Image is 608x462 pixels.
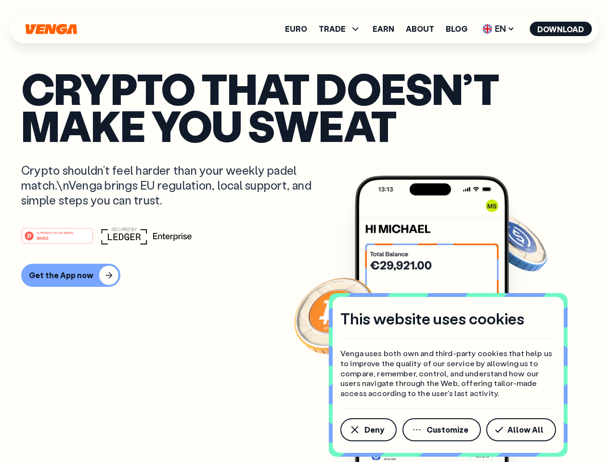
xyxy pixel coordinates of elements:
a: Blog [446,25,467,33]
span: Customize [427,426,468,434]
div: Get the App now [29,270,93,280]
button: Get the App now [21,264,120,287]
a: About [406,25,434,33]
img: Bitcoin [292,272,379,359]
button: Download [530,22,592,36]
button: Allow All [486,418,556,441]
a: Get the App now [21,264,587,287]
img: flag-uk [482,24,492,34]
span: Deny [364,426,384,434]
a: Euro [285,25,307,33]
img: USDC coin [480,207,549,276]
span: Allow All [507,426,543,434]
h4: This website uses cookies [340,308,524,329]
button: Deny [340,418,397,441]
a: Earn [373,25,394,33]
svg: Home [24,24,78,35]
p: Crypto shouldn’t feel harder than your weekly padel match.\nVenga brings EU regulation, local sup... [21,163,325,208]
tspan: #1 PRODUCT OF THE MONTH [37,231,73,234]
a: #1 PRODUCT OF THE MONTHWeb3 [21,233,93,246]
p: Venga uses both own and third-party cookies that help us to improve the quality of our service by... [340,348,556,398]
button: Customize [402,418,481,441]
span: TRADE [319,25,346,33]
tspan: Web3 [37,235,49,240]
span: EN [479,21,518,37]
p: Crypto that doesn’t make you sweat [21,70,587,143]
span: TRADE [319,23,361,35]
